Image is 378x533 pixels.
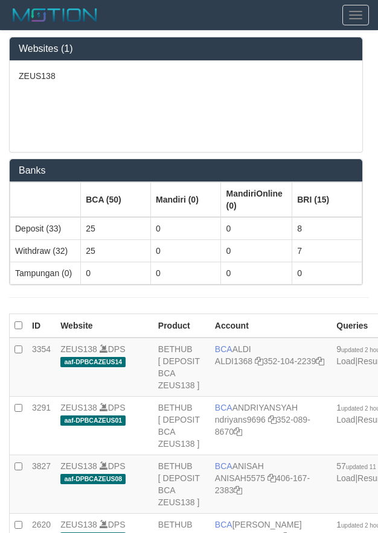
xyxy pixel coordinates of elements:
[27,338,56,397] td: 3354
[60,520,97,529] a: ZEUS138
[10,240,81,262] td: Withdraw (32)
[19,165,353,176] h3: Banks
[316,356,324,366] a: Copy 3521042239 to clipboard
[336,356,355,366] a: Load
[336,415,355,424] a: Load
[215,403,232,412] span: BCA
[292,183,362,218] th: Group: activate to sort column ascending
[153,455,210,514] td: BETHUB [ DEPOSIT BCA ZEUS138 ]
[221,217,292,240] td: 0
[215,473,265,483] a: ANISAH5575
[215,520,232,529] span: BCA
[210,397,332,455] td: ANDRIYANSYAH 352-089-8670
[153,314,210,338] th: Product
[215,356,252,366] a: ALDI1368
[268,415,277,424] a: Copy ndriyans9696 to clipboard
[27,314,56,338] th: ID
[27,397,56,455] td: 3291
[81,240,151,262] td: 25
[9,6,101,24] img: MOTION_logo.png
[60,344,97,354] a: ZEUS138
[60,357,126,367] span: aaf-DPBCAZEUS14
[60,461,97,471] a: ZEUS138
[292,217,362,240] td: 8
[27,455,56,514] td: 3827
[81,183,151,218] th: Group: activate to sort column ascending
[19,70,353,82] p: ZEUS138
[153,397,210,455] td: BETHUB [ DEPOSIT BCA ZEUS138 ]
[56,314,153,338] th: Website
[10,183,81,218] th: Group: activate to sort column ascending
[215,415,266,424] a: ndriyans9696
[56,338,153,397] td: DPS
[292,240,362,262] td: 7
[153,338,210,397] td: BETHUB [ DEPOSIT BCA ZEUS138 ]
[292,262,362,285] td: 0
[10,262,81,285] td: Tampungan (0)
[56,455,153,514] td: DPS
[210,314,332,338] th: Account
[151,217,221,240] td: 0
[221,262,292,285] td: 0
[151,240,221,262] td: 0
[221,183,292,218] th: Group: activate to sort column ascending
[81,217,151,240] td: 25
[267,473,276,483] a: Copy ANISAH5575 to clipboard
[151,183,221,218] th: Group: activate to sort column ascending
[56,397,153,455] td: DPS
[151,262,221,285] td: 0
[255,356,263,366] a: Copy ALDI1368 to clipboard
[234,427,242,437] a: Copy 3520898670 to clipboard
[60,474,126,484] span: aaf-DPBCAZEUS08
[336,473,355,483] a: Load
[215,461,232,471] span: BCA
[81,262,151,285] td: 0
[221,240,292,262] td: 0
[210,455,332,514] td: ANISAH 406-167-2383
[215,344,232,354] span: BCA
[10,217,81,240] td: Deposit (33)
[60,403,97,412] a: ZEUS138
[19,43,353,54] h3: Websites (1)
[210,338,332,397] td: ALDI 352-104-2239
[234,485,242,495] a: Copy 4061672383 to clipboard
[60,415,126,426] span: aaf-DPBCAZEUS01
